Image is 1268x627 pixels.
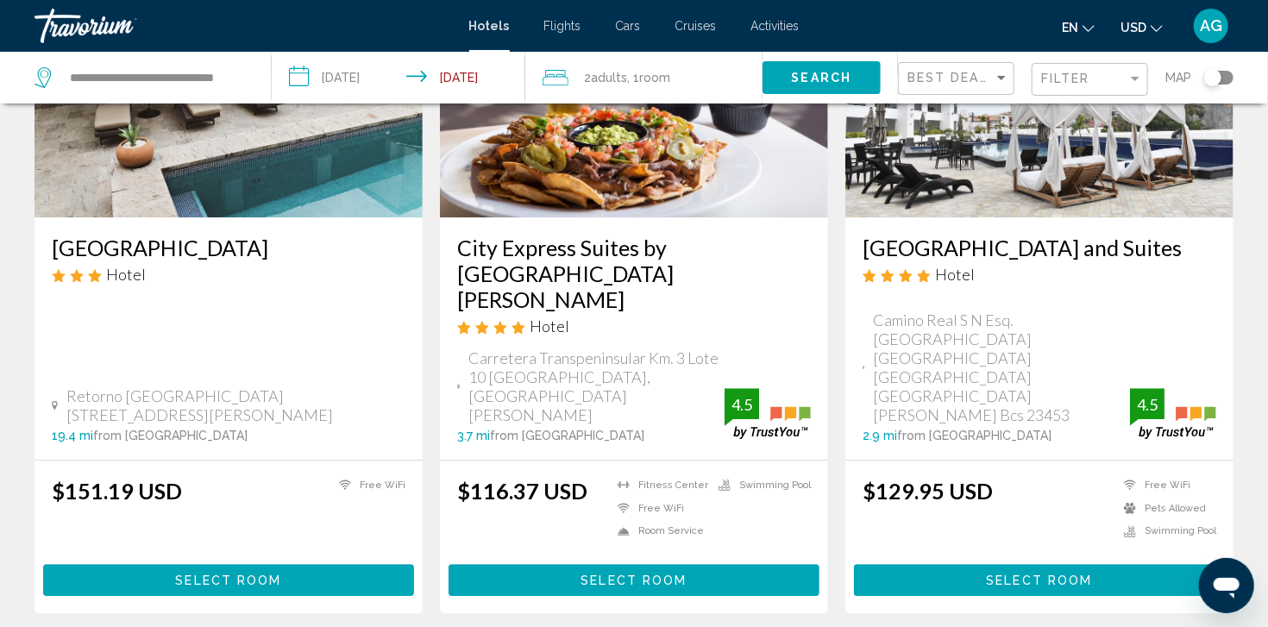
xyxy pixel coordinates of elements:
li: Free WiFi [1115,478,1216,492]
a: Cars [616,19,641,33]
li: Pets Allowed [1115,501,1216,516]
a: Cruises [675,19,717,33]
span: Hotel [530,317,569,335]
span: 2 [584,66,627,90]
span: Room [639,71,670,85]
span: en [1062,21,1078,34]
span: Camino Real S N Esq. [GEOGRAPHIC_DATA] [GEOGRAPHIC_DATA] [GEOGRAPHIC_DATA] [GEOGRAPHIC_DATA][PERS... [874,310,1130,424]
span: Adults [591,71,627,85]
span: Retorno [GEOGRAPHIC_DATA] [STREET_ADDRESS][PERSON_NAME] [66,386,405,424]
span: , 1 [627,66,670,90]
span: Carretera Transpeninsular Km. 3 Lote 10 [GEOGRAPHIC_DATA], [GEOGRAPHIC_DATA][PERSON_NAME] [469,348,725,424]
button: Filter [1032,62,1148,97]
button: Toggle map [1191,70,1233,85]
div: 4 star Hotel [457,317,811,335]
span: Select Room [581,574,687,587]
li: Swimming Pool [710,478,811,492]
button: Travelers: 2 adults, 0 children [525,52,763,103]
button: Select Room [854,564,1225,596]
span: from [GEOGRAPHIC_DATA] [93,429,248,442]
span: Best Deals [907,71,998,85]
button: Change language [1062,15,1095,40]
li: Swimming Pool [1115,524,1216,538]
mat-select: Sort by [907,72,1009,86]
div: 4.5 [1130,394,1164,415]
button: Check-in date: Aug 30, 2025 Check-out date: Aug 31, 2025 [272,52,526,103]
span: Filter [1041,72,1090,85]
a: City Express Suites by [GEOGRAPHIC_DATA][PERSON_NAME] [457,235,811,312]
div: 4.5 [725,394,759,415]
button: Select Room [43,564,414,596]
span: Search [792,72,852,85]
div: 4 star Hotel [863,265,1216,284]
a: Travorium [35,9,452,43]
span: Select Room [175,574,281,587]
a: Select Room [854,568,1225,587]
span: 2.9 mi [863,429,897,442]
span: from [GEOGRAPHIC_DATA] [897,429,1051,442]
li: Free WiFi [609,501,710,516]
span: Hotel [935,265,975,284]
img: trustyou-badge.svg [1130,388,1216,439]
a: [GEOGRAPHIC_DATA] [52,235,405,260]
button: Change currency [1120,15,1163,40]
img: trustyou-badge.svg [725,388,811,439]
a: [GEOGRAPHIC_DATA] and Suites [863,235,1216,260]
li: Room Service [609,524,710,538]
span: 3.7 mi [457,429,490,442]
span: AG [1200,17,1222,34]
ins: $129.95 USD [863,478,993,504]
div: 3 star Hotel [52,265,405,284]
li: Fitness Center [609,478,710,492]
span: 19.4 mi [52,429,93,442]
span: Select Room [986,574,1092,587]
a: Select Room [43,568,414,587]
button: Select Room [449,564,819,596]
a: Hotels [469,19,510,33]
span: from [GEOGRAPHIC_DATA] [490,429,644,442]
a: Flights [544,19,581,33]
li: Free WiFi [330,478,405,492]
span: USD [1120,21,1146,34]
a: Select Room [449,568,819,587]
button: User Menu [1189,8,1233,44]
span: Map [1165,66,1191,90]
ins: $151.19 USD [52,478,182,504]
span: Hotel [106,265,146,284]
iframe: Button to launch messaging window [1199,558,1254,613]
a: Activities [751,19,800,33]
ins: $116.37 USD [457,478,587,504]
button: Search [763,61,881,93]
